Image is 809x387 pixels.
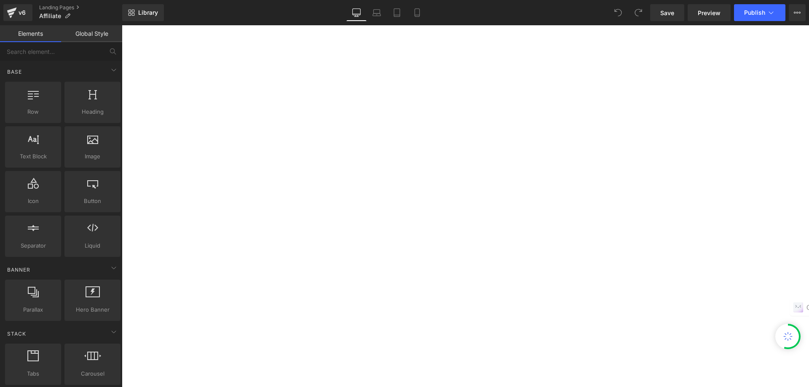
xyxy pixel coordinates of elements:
span: Tabs [8,369,59,378]
a: Global Style [61,25,122,42]
span: Save [660,8,674,17]
span: Stack [6,330,27,338]
span: Separator [8,241,59,250]
button: Undo [610,4,627,21]
a: Tablet [387,4,407,21]
span: Library [138,9,158,16]
span: Parallax [8,305,59,314]
a: New Library [122,4,164,21]
a: Landing Pages [39,4,122,11]
span: Affiliate [39,13,61,19]
span: Icon [8,197,59,206]
div: v6 [17,7,27,18]
span: Image [67,152,118,161]
span: Base [6,68,23,76]
a: Desktop [346,4,367,21]
span: Text Block [8,152,59,161]
a: v6 [3,4,32,21]
a: Mobile [407,4,427,21]
button: More [789,4,806,21]
span: Heading [67,107,118,116]
span: Publish [744,9,765,16]
button: Redo [630,4,647,21]
a: Laptop [367,4,387,21]
span: Carousel [67,369,118,378]
button: Publish [734,4,785,21]
span: Hero Banner [67,305,118,314]
span: Button [67,197,118,206]
span: Row [8,107,59,116]
span: Preview [698,8,721,17]
span: Liquid [67,241,118,250]
a: Preview [688,4,731,21]
span: Banner [6,266,31,274]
